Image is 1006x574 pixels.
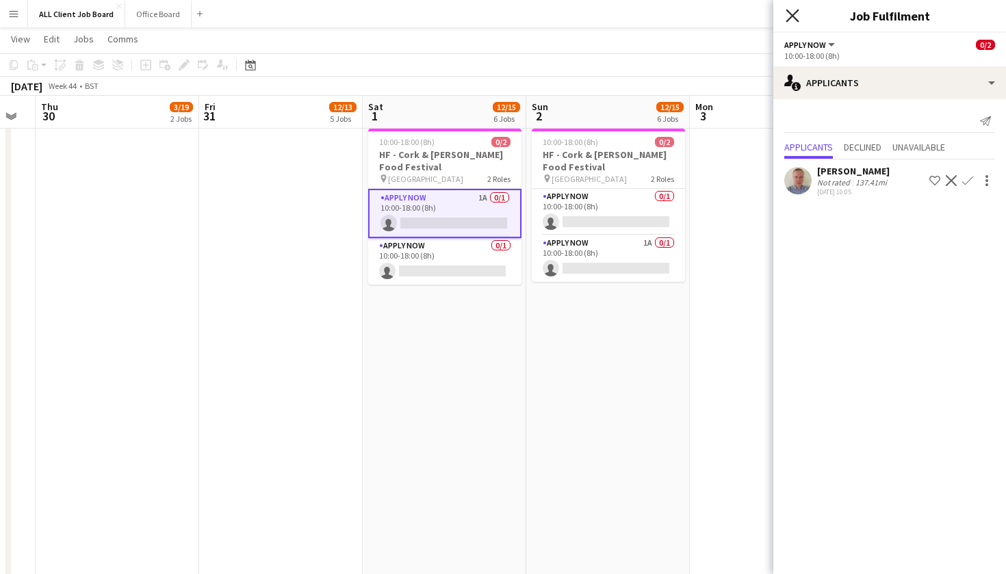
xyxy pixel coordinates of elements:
button: Office Board [125,1,192,27]
a: View [5,30,36,48]
span: Sat [368,101,383,113]
span: 0/2 [976,40,995,50]
span: 2 Roles [487,174,511,184]
span: Thu [41,101,58,113]
span: Jobs [73,33,94,45]
h3: Job Fulfilment [773,7,1006,25]
span: Applicants [784,142,833,152]
div: [PERSON_NAME] [817,165,890,177]
app-job-card: 10:00-18:00 (8h)0/2HF - Cork & [PERSON_NAME] Food Festival [GEOGRAPHIC_DATA]2 RolesAPPLY NOW1A0/1... [368,129,521,285]
span: 10:00-18:00 (8h) [379,137,435,147]
span: 10:00-18:00 (8h) [543,137,598,147]
span: 30 [39,108,58,124]
div: 137.41mi [853,177,890,187]
span: Comms [107,33,138,45]
app-card-role: APPLY NOW1A0/110:00-18:00 (8h) [532,235,685,282]
button: APPLY NOW [784,40,837,50]
div: 10:00-18:00 (8h) [784,51,995,61]
div: Applicants [773,66,1006,99]
span: 2 Roles [651,174,674,184]
app-job-card: 10:00-18:00 (8h)0/2HF - Cork & [PERSON_NAME] Food Festival [GEOGRAPHIC_DATA]2 RolesAPPLY NOW0/110... [532,129,685,282]
span: 12/15 [656,102,684,112]
span: 31 [203,108,216,124]
span: Mon [695,101,713,113]
div: 6 Jobs [657,114,683,124]
span: 0/2 [491,137,511,147]
span: 3/19 [170,102,193,112]
span: Week 44 [45,81,79,91]
span: Sun [532,101,548,113]
a: Jobs [68,30,99,48]
div: [DATE] [11,79,42,93]
app-card-role: APPLY NOW0/110:00-18:00 (8h) [368,238,521,285]
app-card-role: APPLY NOW1A0/110:00-18:00 (8h) [368,189,521,238]
span: 12/15 [493,102,520,112]
span: View [11,33,30,45]
span: 3 [693,108,713,124]
span: 1 [366,108,383,124]
button: ALL Client Job Board [28,1,125,27]
div: BST [85,81,99,91]
span: Declined [844,142,881,152]
div: [DATE] 10:05 [817,187,890,196]
a: Comms [102,30,144,48]
span: Edit [44,33,60,45]
h3: HF - Cork & [PERSON_NAME] Food Festival [368,148,521,173]
h3: HF - Cork & [PERSON_NAME] Food Festival [532,148,685,173]
span: 2 [530,108,548,124]
span: APPLY NOW [784,40,826,50]
span: [GEOGRAPHIC_DATA] [552,174,627,184]
a: Edit [38,30,65,48]
app-card-role: APPLY NOW0/110:00-18:00 (8h) [532,189,685,235]
span: [GEOGRAPHIC_DATA] [388,174,463,184]
span: 12/13 [329,102,357,112]
div: 6 Jobs [493,114,519,124]
span: Unavailable [892,142,945,152]
div: 2 Jobs [170,114,192,124]
div: Not rated [817,177,853,187]
span: 0/2 [655,137,674,147]
span: Fri [205,101,216,113]
div: 5 Jobs [330,114,356,124]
